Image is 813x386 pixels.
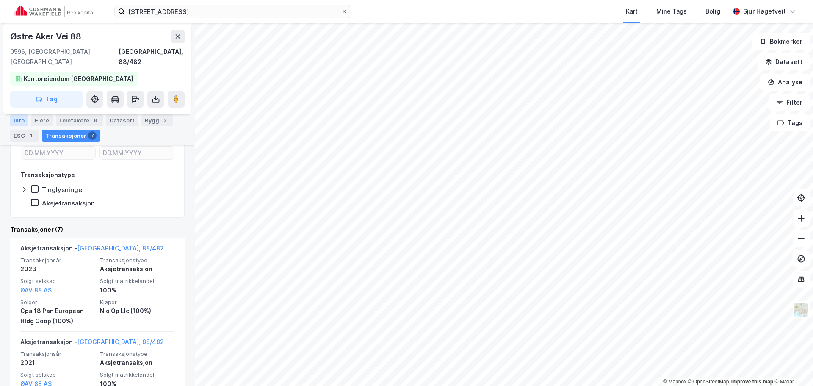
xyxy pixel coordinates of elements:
[20,264,95,274] div: 2023
[20,243,164,257] div: Aksjetransaksjon -
[21,147,95,159] input: DD.MM.YYYY
[141,114,173,126] div: Bygg
[20,337,164,350] div: Aksjetransaksjon -
[31,114,53,126] div: Eiere
[100,350,174,358] span: Transaksjonstype
[10,130,39,142] div: ESG
[731,379,773,385] a: Improve this map
[10,114,28,126] div: Info
[20,257,95,264] span: Transaksjonsår
[663,379,686,385] a: Mapbox
[77,338,164,345] a: [GEOGRAPHIC_DATA], 88/482
[20,299,95,306] span: Selger
[119,47,185,67] div: [GEOGRAPHIC_DATA], 88/482
[760,74,810,91] button: Analyse
[100,358,174,368] div: Aksjetransaksjon
[10,225,185,235] div: Transaksjoner (7)
[42,199,95,207] div: Aksjetransaksjon
[125,5,341,18] input: Søk på adresse, matrikkel, gårdeiere, leietakere eller personer
[42,130,100,142] div: Transaksjoner
[688,379,729,385] a: OpenStreetMap
[27,131,35,140] div: 1
[24,74,133,84] div: Kontoreiendom [GEOGRAPHIC_DATA]
[91,116,100,125] div: 8
[77,244,164,252] a: [GEOGRAPHIC_DATA], 88/482
[100,264,174,274] div: Aksjetransaksjon
[752,33,810,50] button: Bokmerker
[100,371,174,378] span: Solgt matrikkelandel
[769,94,810,111] button: Filter
[10,30,83,43] div: Østre Aker Vei 88
[161,116,169,125] div: 2
[20,358,95,368] div: 2021
[20,306,95,326] div: Cpa 18 Pan European Hldg Coop (100%)
[100,147,174,159] input: DD.MM.YYYY
[100,278,174,285] span: Solgt matrikkelandel
[656,6,687,17] div: Mine Tags
[758,53,810,70] button: Datasett
[42,186,85,194] div: Tinglysninger
[20,371,95,378] span: Solgt selskap
[10,47,119,67] div: 0596, [GEOGRAPHIC_DATA], [GEOGRAPHIC_DATA]
[705,6,720,17] div: Bolig
[100,299,174,306] span: Kjøper
[21,170,75,180] div: Transaksjonstype
[20,278,95,285] span: Solgt selskap
[20,286,52,294] a: ØAV 88 AS
[88,131,97,140] div: 7
[626,6,638,17] div: Kart
[56,114,103,126] div: Leietakere
[771,345,813,386] iframe: Chat Widget
[14,6,94,17] img: cushman-wakefield-realkapital-logo.202ea83816669bd177139c58696a8fa1.svg
[106,114,138,126] div: Datasett
[771,345,813,386] div: Kontrollprogram for chat
[10,91,83,108] button: Tag
[743,6,786,17] div: Sjur Høgetveit
[100,285,174,295] div: 100%
[793,302,809,318] img: Z
[100,257,174,264] span: Transaksjonstype
[770,114,810,131] button: Tags
[100,306,174,316] div: Nlo Op Llc (100%)
[20,350,95,358] span: Transaksjonsår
